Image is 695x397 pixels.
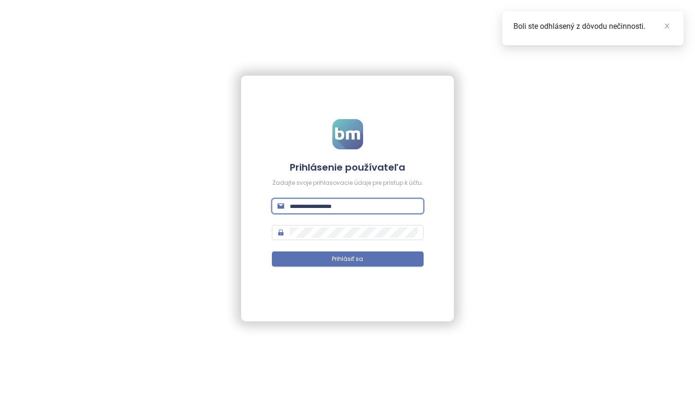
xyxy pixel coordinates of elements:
img: logo [332,119,363,149]
button: Prihlásiť sa [272,251,424,267]
span: close [664,23,670,29]
div: Boli ste odhlásený z dôvodu nečinnosti. [513,21,672,32]
span: lock [278,229,284,236]
h4: Prihlásenie používateľa [272,161,424,174]
div: Zadajte svoje prihlasovacie údaje pre prístup k účtu. [272,179,424,188]
span: mail [278,203,284,209]
span: Prihlásiť sa [332,255,363,264]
